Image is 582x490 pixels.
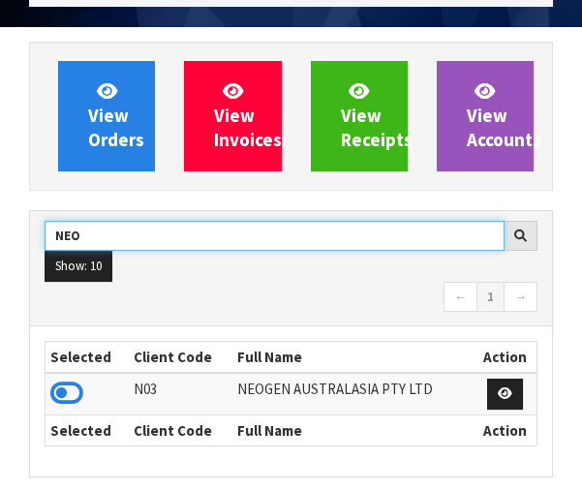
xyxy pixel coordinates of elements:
th: Full Name [232,414,474,445]
th: Selected [46,414,129,445]
a: ← [444,282,477,313]
a: ViewAccounts [437,61,534,171]
a: ViewInvoices [184,61,281,171]
th: Selected [46,342,129,373]
a: → [504,282,537,313]
input: Search clients [45,221,505,251]
button: Show: 10 [45,251,112,282]
a: ViewReceipts [311,61,408,171]
th: Action [474,414,536,445]
td: NEOGEN AUSTRALASIA PTY LTD [232,373,474,414]
span: View Orders [88,79,144,152]
a: ViewOrders [58,61,155,171]
th: Full Name [232,342,474,373]
th: Client Code [129,342,232,373]
span: View Accounts [467,79,541,152]
span: View Receipts [341,79,413,152]
span: View Invoices [214,79,282,152]
th: Client Code [129,414,232,445]
nav: Page navigation [45,282,537,316]
th: Action [474,342,536,373]
td: N03 [129,373,232,414]
a: 1 [476,282,505,313]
